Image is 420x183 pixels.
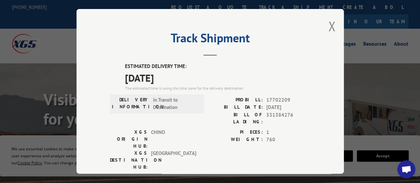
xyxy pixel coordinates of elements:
[397,160,415,178] div: Open chat
[125,85,310,91] div: The estimated time is using the time zone for the delivery destination.
[151,129,196,150] span: CHINO
[210,111,263,125] label: BILL OF LADING:
[153,96,198,111] span: In Transit to Destination
[151,150,196,171] span: [GEOGRAPHIC_DATA]
[110,33,310,46] h2: Track Shipment
[125,70,310,85] span: [DATE]
[328,17,335,35] button: Close modal
[266,111,310,125] span: 531384276
[210,96,263,104] label: PROBILL:
[266,96,310,104] span: 17702209
[210,136,263,144] label: WEIGHT:
[125,63,310,71] label: ESTIMATED DELIVERY TIME:
[110,129,148,150] label: XGS ORIGIN HUB:
[266,104,310,112] span: [DATE]
[210,104,263,112] label: BILL DATE:
[110,150,148,171] label: XGS DESTINATION HUB:
[112,96,150,111] label: DELIVERY INFORMATION:
[266,129,310,136] span: 1
[210,129,263,136] label: PIECES:
[266,136,310,144] span: 760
